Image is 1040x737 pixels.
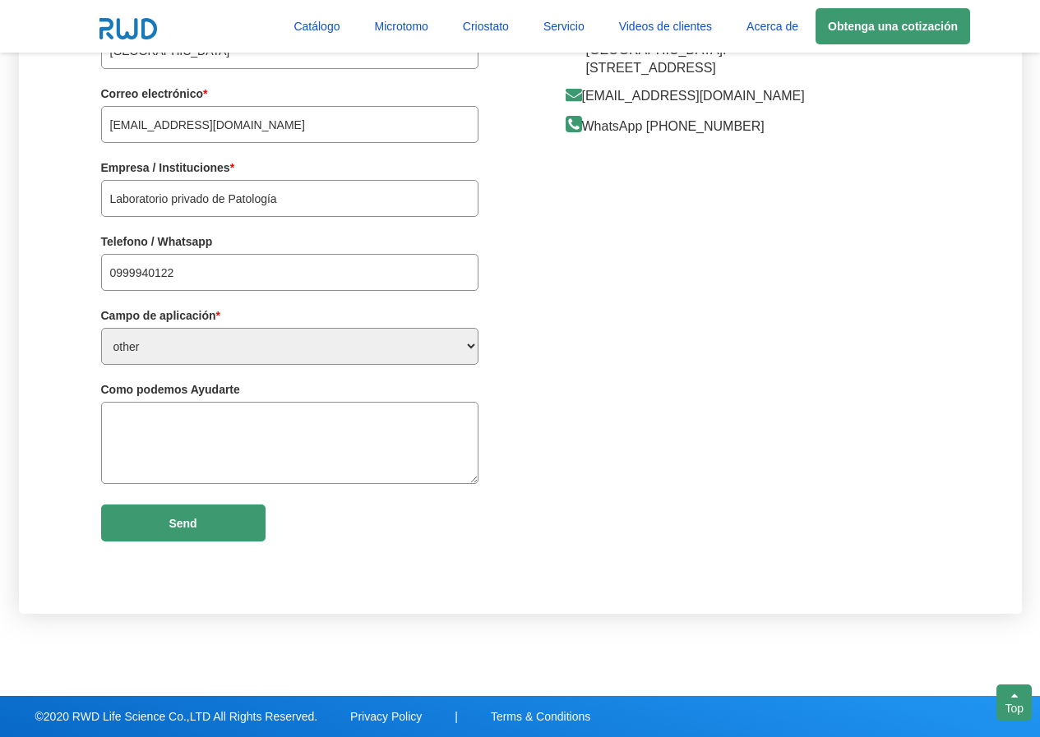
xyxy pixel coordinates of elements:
[996,684,1032,721] div: Top
[19,696,335,737] li: ©2020 RWD Life Science Co.,LTD All Rights Reserved.
[816,8,970,44] a: Obtenga una cotización
[586,114,848,136] p: WhatsApp [PHONE_NUMBER]
[101,159,235,176] label: Empresa / Instituciones
[101,504,266,541] input: Send
[350,710,422,723] a: Privacy Policy
[101,307,221,324] label: Campo de aplicación
[101,381,240,398] label: Como podemos Ayudarte
[101,85,208,102] label: Correo electrónico
[101,233,213,250] label: Telefono / Whatsapp
[491,710,590,723] a: Terms & Conditions
[586,86,848,106] p: [EMAIL_ADDRESS][DOMAIN_NAME]
[438,696,474,737] li: |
